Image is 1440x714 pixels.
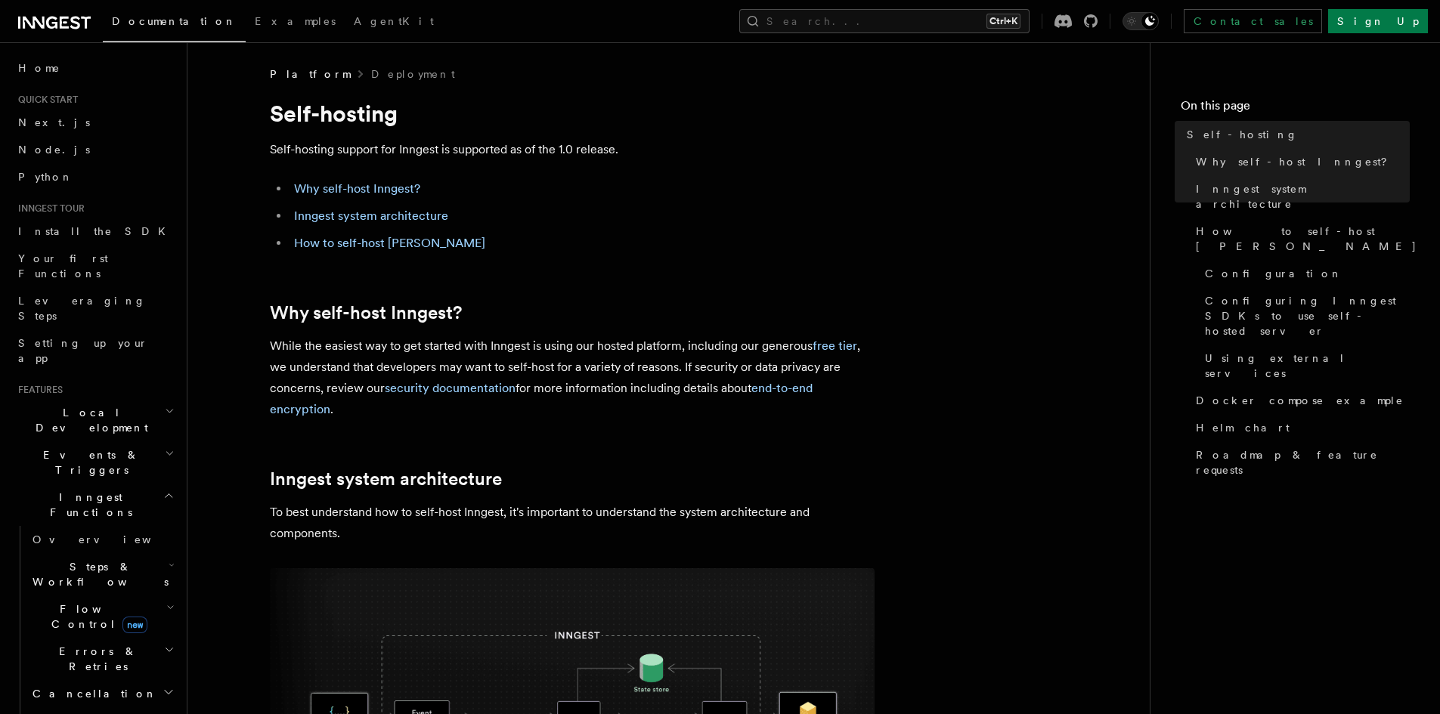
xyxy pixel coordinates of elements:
[385,381,516,395] a: security documentation
[1187,127,1298,142] span: Self-hosting
[103,5,246,42] a: Documentation
[12,245,178,287] a: Your first Functions
[26,595,178,638] button: Flow Controlnew
[294,236,485,250] a: How to self-host [PERSON_NAME]
[33,533,188,546] span: Overview
[112,15,237,27] span: Documentation
[18,252,108,280] span: Your first Functions
[813,338,857,353] a: free tier
[354,15,434,27] span: AgentKit
[1205,293,1410,338] span: Configuring Inngest SDKs to use self-hosted server
[12,405,165,435] span: Local Development
[1123,12,1159,30] button: Toggle dark mode
[26,526,178,553] a: Overview
[26,553,178,595] button: Steps & Workflows
[270,139,875,160] p: Self-hosting support for Inngest is supported as of the 1.0 release.
[26,601,166,632] span: Flow Control
[345,5,443,41] a: AgentKit
[26,680,178,707] button: Cancellation
[122,617,147,633] span: new
[294,181,420,196] a: Why self-host Inngest?
[12,94,78,106] span: Quick start
[270,302,462,323] a: Why self-host Inngest?
[246,5,345,41] a: Examples
[18,116,90,128] span: Next.js
[1196,181,1410,212] span: Inngest system architecture
[1190,175,1410,218] a: Inngest system architecture
[1196,393,1404,408] span: Docker compose example
[26,686,157,701] span: Cancellation
[1199,260,1410,287] a: Configuration
[270,502,875,544] p: To best understand how to self-host Inngest, it's important to understand the system architecture...
[12,202,85,215] span: Inngest tour
[12,447,165,478] span: Events & Triggers
[270,100,875,127] h1: Self-hosting
[739,9,1030,33] button: Search...Ctrl+K
[12,441,178,484] button: Events & Triggers
[1196,420,1290,435] span: Helm chart
[986,14,1020,29] kbd: Ctrl+K
[255,15,336,27] span: Examples
[18,171,73,183] span: Python
[18,337,148,364] span: Setting up your app
[1184,9,1322,33] a: Contact sales
[1181,97,1410,121] h4: On this page
[12,329,178,372] a: Setting up your app
[12,163,178,190] a: Python
[12,287,178,329] a: Leveraging Steps
[18,60,60,76] span: Home
[12,384,63,396] span: Features
[1190,387,1410,414] a: Docker compose example
[1196,224,1417,254] span: How to self-host [PERSON_NAME]
[18,225,175,237] span: Install the SDK
[12,109,178,136] a: Next.js
[1199,287,1410,345] a: Configuring Inngest SDKs to use self-hosted server
[26,559,169,589] span: Steps & Workflows
[1205,266,1342,281] span: Configuration
[1181,121,1410,148] a: Self-hosting
[26,644,164,674] span: Errors & Retries
[270,335,875,420] p: While the easiest way to get started with Inngest is using our hosted platform, including our gen...
[270,468,502,490] a: Inngest system architecture
[1199,345,1410,387] a: Using external services
[1190,148,1410,175] a: Why self-host Inngest?
[1196,447,1410,478] span: Roadmap & feature requests
[26,638,178,680] button: Errors & Retries
[294,209,448,223] a: Inngest system architecture
[1328,9,1428,33] a: Sign Up
[371,66,455,82] a: Deployment
[12,399,178,441] button: Local Development
[18,295,146,322] span: Leveraging Steps
[1190,414,1410,441] a: Helm chart
[12,484,178,526] button: Inngest Functions
[12,136,178,163] a: Node.js
[1190,218,1410,260] a: How to self-host [PERSON_NAME]
[1205,351,1410,381] span: Using external services
[12,490,163,520] span: Inngest Functions
[12,218,178,245] a: Install the SDK
[18,144,90,156] span: Node.js
[1190,441,1410,484] a: Roadmap & feature requests
[1196,154,1398,169] span: Why self-host Inngest?
[270,66,350,82] span: Platform
[12,54,178,82] a: Home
